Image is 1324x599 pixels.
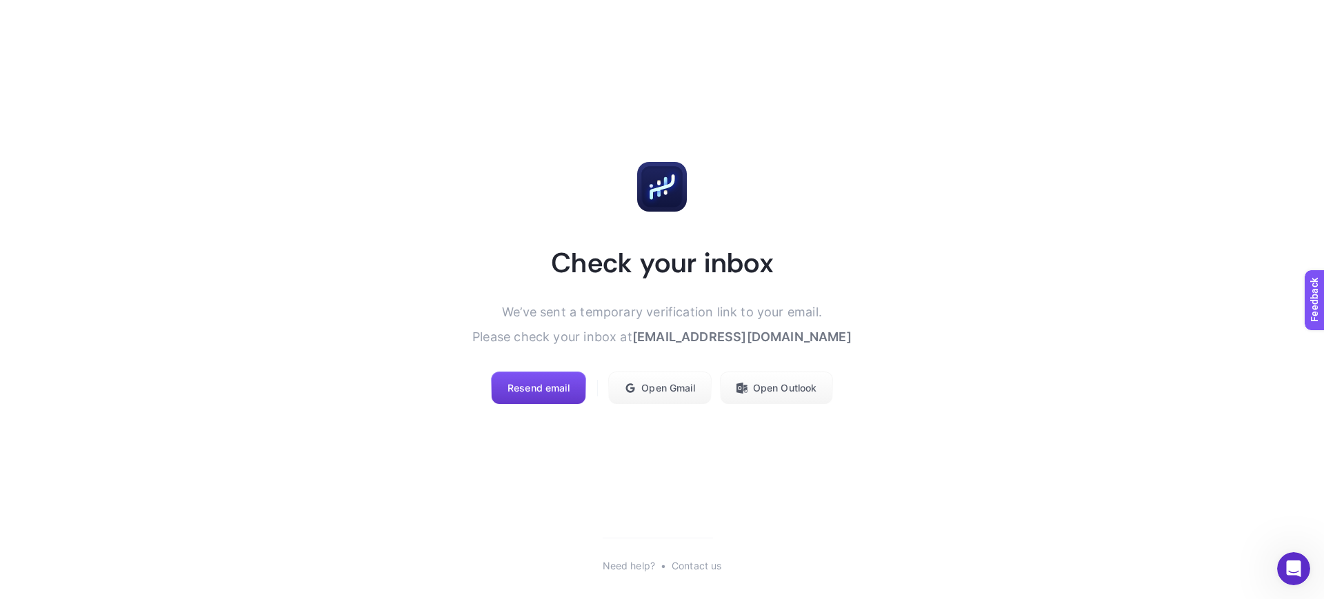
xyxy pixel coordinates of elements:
[632,329,852,344] span: [EMAIL_ADDRESS][DOMAIN_NAME]
[661,560,666,571] div: •
[551,245,773,281] h1: Check your inbox
[8,4,52,15] span: Feedback
[603,560,655,571] button: Need help?
[472,305,822,344] span: We’ve sent a temporary verification link to your email. Please check your inbox at
[720,372,834,405] button: Open Outlook
[641,383,694,394] span: Open Gmail
[508,383,570,394] span: Resend email
[672,560,721,571] a: Contact us
[753,383,817,394] span: Open Outlook
[1277,552,1310,585] iframe: Intercom live chat
[608,372,711,405] button: Open Gmail
[491,372,586,405] button: Resend email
